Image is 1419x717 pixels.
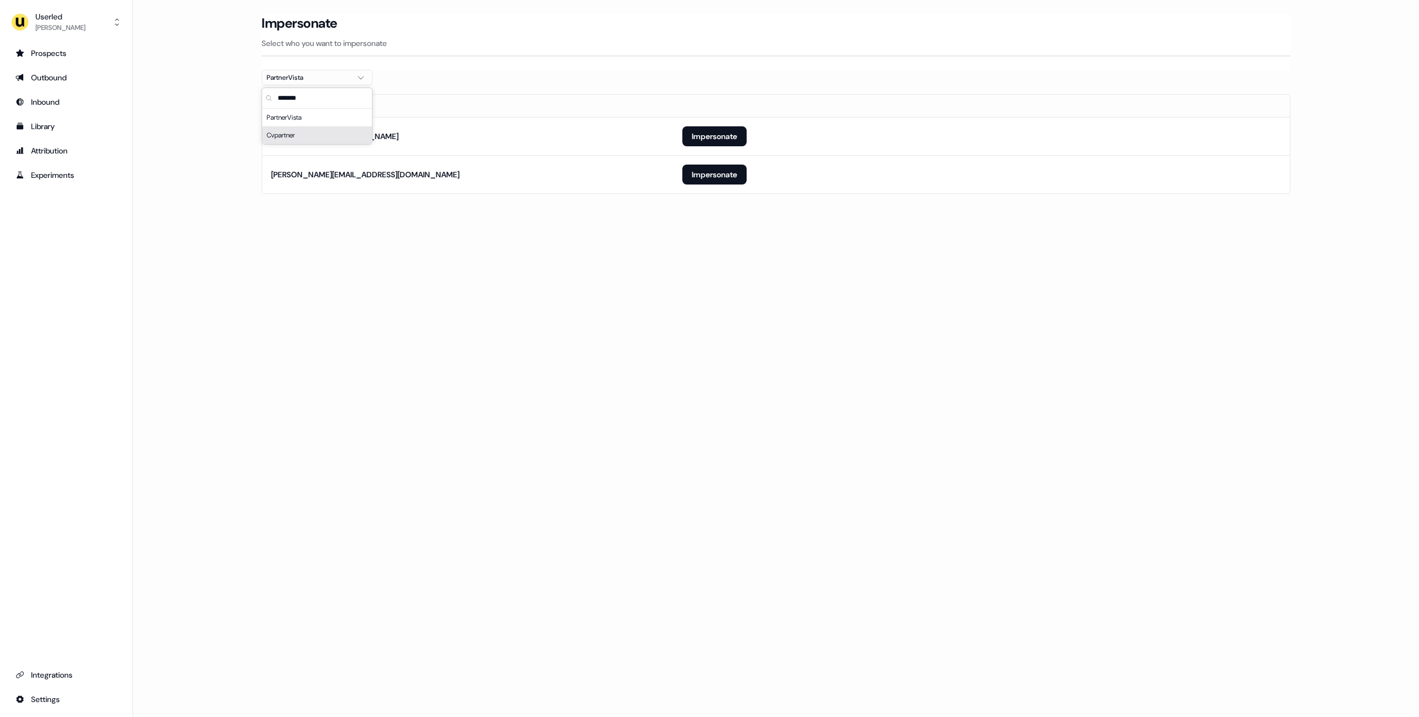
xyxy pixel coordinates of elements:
[16,170,117,181] div: Experiments
[16,694,117,705] div: Settings
[16,48,117,59] div: Prospects
[682,165,747,185] button: Impersonate
[262,15,338,32] h3: Impersonate
[16,121,117,132] div: Library
[16,96,117,107] div: Inbound
[262,95,673,117] th: Email
[9,666,124,684] a: Go to integrations
[262,38,1290,49] p: Select who you want to impersonate
[682,126,747,146] button: Impersonate
[262,126,372,144] div: Cvpartner
[16,669,117,680] div: Integrations
[9,142,124,160] a: Go to attribution
[9,166,124,184] a: Go to experiments
[35,11,85,22] div: Userled
[271,169,460,180] div: [PERSON_NAME][EMAIL_ADDRESS][DOMAIN_NAME]
[35,22,85,33] div: [PERSON_NAME]
[9,44,124,62] a: Go to prospects
[262,109,372,144] div: Suggestions
[16,145,117,156] div: Attribution
[262,70,372,85] button: PartnerVista
[9,690,124,708] a: Go to integrations
[16,72,117,83] div: Outbound
[9,93,124,111] a: Go to Inbound
[9,69,124,86] a: Go to outbound experience
[267,72,350,83] div: PartnerVista
[9,9,124,35] button: Userled[PERSON_NAME]
[9,117,124,135] a: Go to templates
[262,109,372,126] div: PartnerVista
